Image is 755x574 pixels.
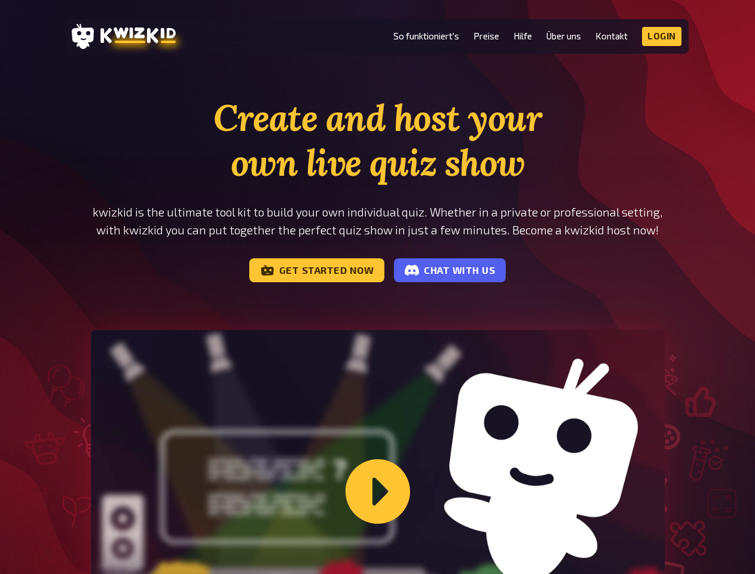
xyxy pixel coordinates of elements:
[91,203,665,239] p: kwizkid is the ultimate tool kit to build your own individual quiz. Whether in a private or profe...
[393,31,459,41] a: So funktioniert's
[642,27,681,46] a: Login
[91,96,665,185] h1: Create and host your own live quiz show
[546,31,581,41] a: Über uns
[595,31,628,41] a: Kontakt
[513,31,532,41] a: Hilfe
[394,258,506,282] a: Chat with us
[473,31,499,41] a: Preise
[249,258,385,282] a: Get started now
